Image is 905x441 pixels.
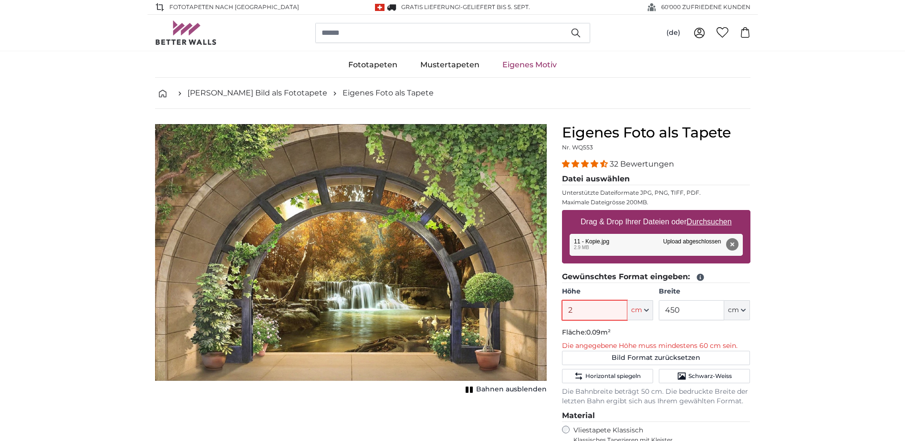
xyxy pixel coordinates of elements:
p: Die angegebene Höhe muss mindestens 60 cm sein. [562,341,750,351]
span: 32 Bewertungen [610,159,674,168]
button: Bahnen ausblenden [463,383,547,396]
a: [PERSON_NAME] Bild als Fototapete [187,87,327,99]
a: Fototapeten [337,52,409,77]
p: Die Bahnbreite beträgt 50 cm. Die bedruckte Breite der letzten Bahn ergibt sich aus Ihrem gewählt... [562,387,750,406]
span: Bahnen ausblenden [476,385,547,394]
h1: Eigenes Foto als Tapete [562,124,750,141]
button: Horizontal spiegeln [562,369,653,383]
img: Schweiz [375,4,385,11]
div: 1 of 1 [155,124,547,396]
button: cm [724,300,750,320]
p: Unterstützte Dateiformate JPG, PNG, TIFF, PDF. [562,189,750,197]
u: Durchsuchen [687,218,731,226]
a: Eigenes Foto als Tapete [343,87,434,99]
span: Geliefert bis 5. Sept. [463,3,530,10]
span: Horizontal spiegeln [585,372,641,380]
span: cm [728,305,739,315]
label: Breite [659,287,750,296]
button: (de) [659,24,688,42]
span: GRATIS Lieferung! [401,3,460,10]
a: Eigenes Motiv [491,52,568,77]
button: Bild Format zurücksetzen [562,351,750,365]
p: Fläche: [562,328,750,337]
button: Schwarz-Weiss [659,369,750,383]
label: Drag & Drop Ihrer Dateien oder [577,212,736,231]
button: cm [627,300,653,320]
span: cm [631,305,642,315]
legend: Datei auswählen [562,173,750,185]
span: Nr. WQ553 [562,144,593,151]
span: 4.31 stars [562,159,610,168]
span: 60'000 ZUFRIEDENE KUNDEN [661,3,750,11]
nav: breadcrumbs [155,78,750,109]
a: Mustertapeten [409,52,491,77]
span: - [460,3,530,10]
span: Fototapeten nach [GEOGRAPHIC_DATA] [169,3,299,11]
p: Maximale Dateigrösse 200MB. [562,199,750,206]
legend: Material [562,410,750,422]
img: personalised-photo [155,124,547,381]
span: Schwarz-Weiss [688,372,732,380]
img: Betterwalls [155,21,217,45]
label: Höhe [562,287,653,296]
legend: Gewünschtes Format eingeben: [562,271,750,283]
span: 0.09m² [586,328,611,336]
